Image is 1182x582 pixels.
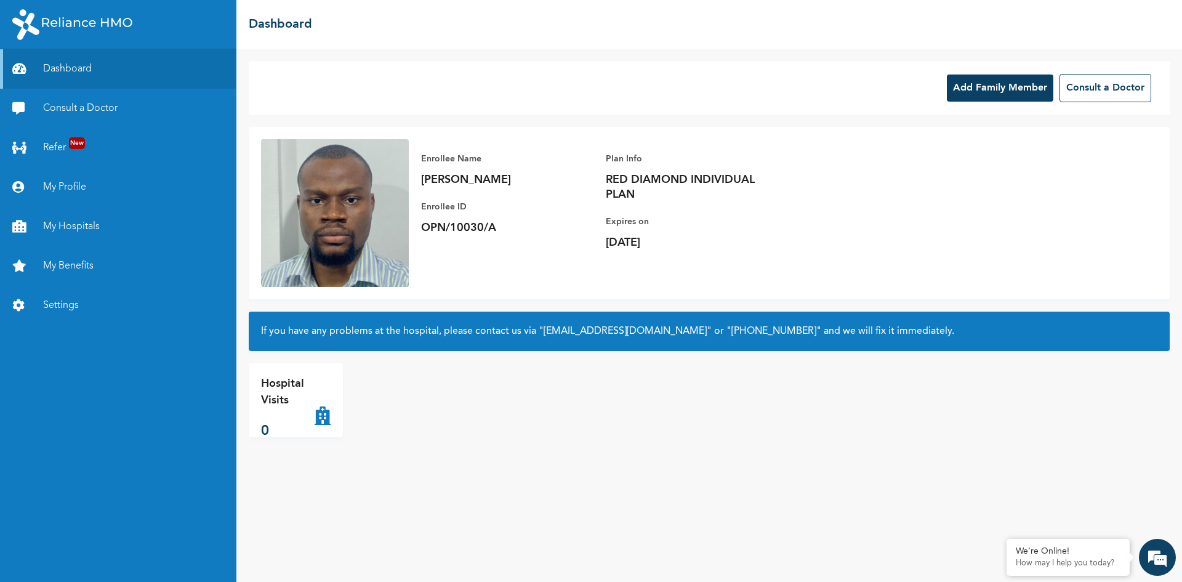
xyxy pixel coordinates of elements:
p: RED DIAMOND INDIVIDUAL PLAN [606,172,778,202]
p: How may I help you today? [1016,559,1120,568]
p: Expires on [606,214,778,229]
h2: If you have any problems at the hospital, please contact us via or and we will fix it immediately. [261,324,1157,339]
p: Hospital Visits [261,376,315,409]
button: Consult a Doctor [1059,74,1151,102]
p: [DATE] [606,235,778,250]
p: 0 [261,421,315,442]
p: Enrollee Name [421,152,593,166]
span: New [69,137,85,149]
img: RelianceHMO's Logo [12,9,132,40]
div: We're Online! [1016,546,1120,557]
img: Enrollee [261,139,409,287]
a: "[PHONE_NUMBER]" [726,326,821,336]
p: [PERSON_NAME] [421,172,593,187]
p: Plan Info [606,152,778,166]
button: Add Family Member [947,75,1053,102]
h2: Dashboard [249,15,312,34]
a: "[EMAIL_ADDRESS][DOMAIN_NAME]" [539,326,712,336]
p: OPN/10030/A [421,220,593,235]
p: Enrollee ID [421,200,593,214]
